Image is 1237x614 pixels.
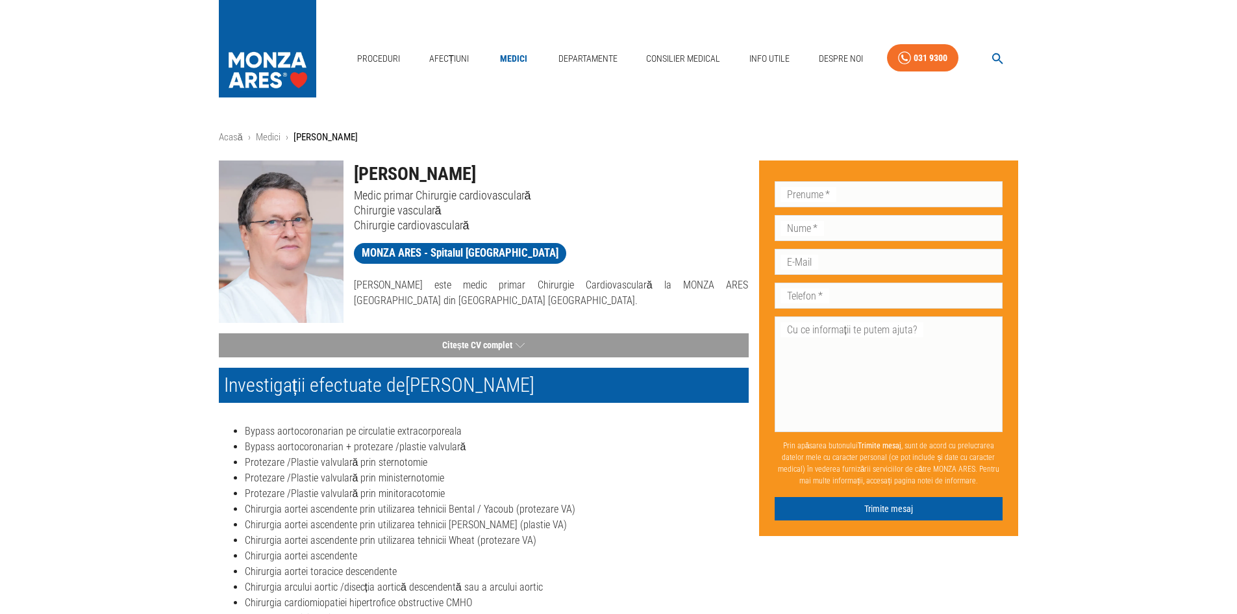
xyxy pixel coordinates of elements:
[352,45,405,72] a: Proceduri
[286,130,288,145] li: ›
[424,45,475,72] a: Afecțiuni
[354,188,749,203] p: Medic primar Chirurgie cardiovasculară
[248,130,251,145] li: ›
[245,580,749,595] li: Chirurgia arcului aortic /disecția aortică descendentă sau a arcului aortic
[256,131,281,143] a: Medici
[553,45,623,72] a: Departamente
[914,50,947,66] div: 031 9300
[245,486,749,502] li: Protezare /Plastie valvulară prin minitoracotomie
[814,45,868,72] a: Despre Noi
[858,441,901,450] b: Trimite mesaj
[245,548,749,564] li: Chirurgia aortei ascendente
[354,245,566,261] span: MONZA ARES - Spitalul [GEOGRAPHIC_DATA]
[294,130,358,145] p: [PERSON_NAME]
[354,203,749,218] p: Chirurgie vasculară
[245,455,749,470] li: Protezare /Plastie valvulară prin sternotomie
[641,45,725,72] a: Consilier Medical
[219,160,344,323] img: Dr. Călin Popa
[245,470,749,486] li: Protezare /Plastie valvulară prin ministernotomie
[219,130,1019,145] nav: breadcrumb
[354,243,566,264] a: MONZA ARES - Spitalul [GEOGRAPHIC_DATA]
[245,502,749,517] li: Chirurgia aortei ascendente prin utilizarea tehnicii Bental / Yacoub (protezare VA)
[245,564,749,580] li: Chirurgia aortei toracice descendente
[775,435,1003,492] p: Prin apăsarea butonului , sunt de acord cu prelucrarea datelor mele cu caracter personal (ce pot ...
[219,333,749,357] button: Citește CV complet
[245,533,749,548] li: Chirurgia aortei ascendente prin utilizarea tehnicii Wheat (protezare VA)
[493,45,534,72] a: Medici
[744,45,795,72] a: Info Utile
[354,218,749,233] p: Chirurgie cardiovasculară
[245,595,749,611] li: Chirurgia cardiomiopatiei hipertrofice obstructive CMHO
[245,517,749,533] li: Chirurgia aortei ascendente prin utilizarea tehnicii [PERSON_NAME] (plastie VA)
[219,131,243,143] a: Acasă
[219,368,749,403] h2: Investigații efectuate de [PERSON_NAME]
[775,497,1003,521] button: Trimite mesaj
[887,44,958,72] a: 031 9300
[354,160,749,188] h1: [PERSON_NAME]
[245,424,749,439] li: Bypass aortocoronarian pe circulatie extracorporeala
[354,277,749,309] p: [PERSON_NAME] este medic primar Chirurgie Cardiovasculară la MONZA ARES [GEOGRAPHIC_DATA] din [GE...
[245,439,749,455] li: Bypass aortocoronarian + protezare /plastie valvulară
